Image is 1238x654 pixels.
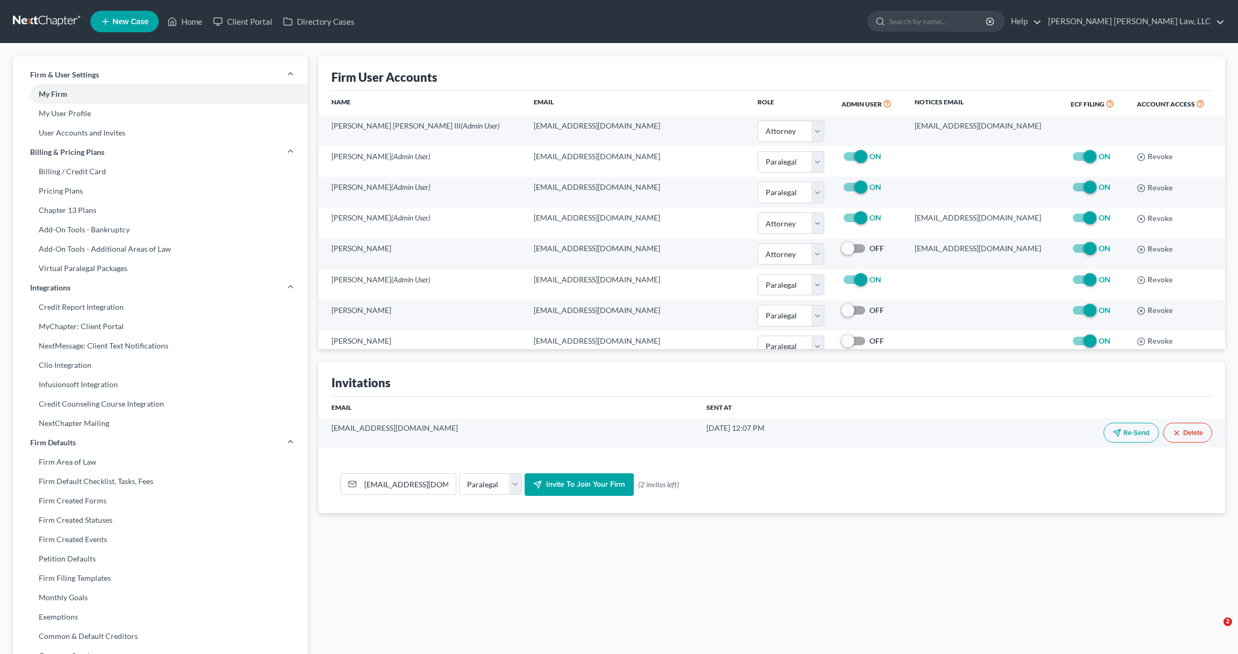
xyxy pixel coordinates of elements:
td: [PERSON_NAME] [319,208,525,239]
strong: ON [1099,275,1110,284]
a: NextChapter Mailing [13,414,308,433]
strong: OFF [869,336,884,345]
th: Email [525,91,749,116]
strong: OFF [869,305,884,315]
button: Revoke [1137,245,1173,254]
td: [PERSON_NAME] [319,300,525,331]
strong: ON [869,275,881,284]
a: Credit Report Integration [13,297,308,317]
span: 2 [1223,617,1232,626]
td: [EMAIL_ADDRESS][DOMAIN_NAME] [525,116,749,146]
span: Billing & Pricing Plans [30,147,104,158]
strong: ON [1099,336,1110,345]
a: NextMessage: Client Text Notifications [13,336,308,356]
a: Billing & Pricing Plans [13,143,308,162]
a: Common & Default Creditors [13,627,308,646]
a: Billing / Credit Card [13,162,308,181]
button: Revoke [1137,215,1173,223]
td: [EMAIL_ADDRESS][DOMAIN_NAME] [525,177,749,208]
a: MyChapter: Client Portal [13,317,308,336]
button: Revoke [1137,153,1173,161]
strong: ON [1099,244,1110,253]
a: Firm Created Events [13,530,308,549]
a: Firm Created Forms [13,491,308,510]
input: Email Address [360,474,456,494]
button: Re-Send [1103,423,1159,443]
span: New Case [112,18,148,26]
td: [DATE] 12:07 PM [698,418,891,447]
button: Invite to join your firm [525,473,634,496]
td: [EMAIL_ADDRESS][DOMAIN_NAME] [525,208,749,239]
td: [EMAIL_ADDRESS][DOMAIN_NAME] [525,239,749,269]
span: Invite to join your firm [546,480,625,489]
a: My User Profile [13,104,308,123]
strong: ON [1099,152,1110,161]
a: Petition Defaults [13,549,308,568]
button: Revoke [1137,307,1173,315]
span: Firm Defaults [30,437,76,448]
th: Name [319,91,525,116]
iframe: Intercom live chat [1201,617,1227,643]
td: [EMAIL_ADDRESS][DOMAIN_NAME] [319,418,698,447]
td: [PERSON_NAME] [319,269,525,300]
a: Credit Counseling Course Integration [13,394,308,414]
span: Account Access [1137,100,1195,108]
a: Clio Integration [13,356,308,375]
td: [EMAIL_ADDRESS][DOMAIN_NAME] [525,331,749,361]
span: ECF Filing [1071,100,1105,108]
td: [PERSON_NAME] [319,331,525,361]
td: [PERSON_NAME] [319,239,525,269]
a: Infusionsoft Integration [13,375,308,394]
a: Integrations [13,278,308,297]
span: Firm & User Settings [30,69,99,80]
a: Firm Area of Law [13,452,308,472]
a: Firm Defaults [13,433,308,452]
td: [PERSON_NAME] [319,146,525,177]
th: Role [749,91,833,116]
button: Revoke [1137,337,1173,346]
strong: ON [869,213,881,222]
a: My Firm [13,84,308,104]
strong: ON [1099,305,1110,315]
td: [EMAIL_ADDRESS][DOMAIN_NAME] [906,208,1062,239]
button: Revoke [1137,276,1173,285]
a: User Accounts and Invites [13,123,308,143]
strong: ON [1099,213,1110,222]
a: Firm Filing Templates [13,568,308,588]
td: [PERSON_NAME] [PERSON_NAME] III [319,116,525,146]
a: Client Portal [208,12,278,31]
div: Invitations [331,375,391,390]
span: Integrations [30,282,70,293]
a: Pricing Plans [13,181,308,201]
div: Firm User Accounts [331,69,437,85]
a: Help [1006,12,1042,31]
button: Revoke [1137,184,1173,193]
span: (Admin User) [391,275,430,284]
a: Exemptions [13,607,308,627]
a: Add-On Tools - Bankruptcy [13,220,308,239]
a: Monthly Goals [13,588,308,607]
th: Sent At [698,397,891,418]
span: (2 invites left) [638,479,679,490]
a: Add-On Tools - Additional Areas of Law [13,239,308,259]
td: [PERSON_NAME] [319,177,525,208]
a: Home [162,12,208,31]
a: Virtual Paralegal Packages [13,259,308,278]
strong: ON [869,182,881,191]
th: Email [319,397,698,418]
a: Firm Default Checklist, Tasks, Fees [13,472,308,491]
span: (Admin User) [391,213,430,222]
span: (Admin User) [461,121,500,130]
th: Notices Email [906,91,1062,116]
td: [EMAIL_ADDRESS][DOMAIN_NAME] [906,116,1062,146]
td: [EMAIL_ADDRESS][DOMAIN_NAME] [525,300,749,331]
a: Chapter 13 Plans [13,201,308,220]
td: [EMAIL_ADDRESS][DOMAIN_NAME] [525,269,749,300]
input: Search by name... [889,11,987,31]
strong: ON [1099,182,1110,191]
span: Admin User [841,100,882,108]
button: Delete [1163,423,1212,443]
span: (Admin User) [391,152,430,161]
strong: ON [869,152,881,161]
span: (Admin User) [391,182,430,191]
